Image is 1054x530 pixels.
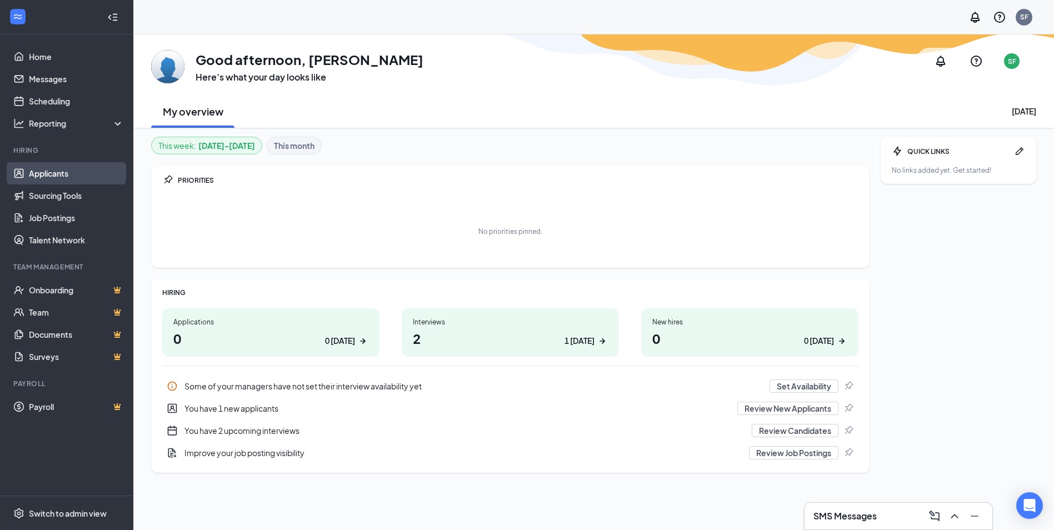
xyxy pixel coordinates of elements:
[968,509,981,523] svg: Minimize
[167,447,178,458] svg: DocumentAdd
[934,54,947,68] svg: Notifications
[993,11,1006,24] svg: QuestionInfo
[29,68,124,90] a: Messages
[843,447,854,458] svg: Pin
[184,381,763,392] div: Some of your managers have not set their interview availability yet
[926,507,943,525] button: ComposeMessage
[770,379,838,393] button: Set Availability
[162,288,858,297] div: HIRING
[163,104,223,118] h2: My overview
[158,139,255,152] div: This week :
[804,335,834,347] div: 0 [DATE]
[173,317,368,327] div: Applications
[29,90,124,112] a: Scheduling
[274,139,314,152] b: This month
[948,509,961,523] svg: ChevronUp
[162,397,858,419] div: You have 1 new applicants
[162,308,379,357] a: Applications00 [DATE]ArrowRight
[966,507,983,525] button: Minimize
[892,166,1025,175] div: No links added yet. Get started!
[167,425,178,436] svg: CalendarNew
[892,146,903,157] svg: Bolt
[946,507,963,525] button: ChevronUp
[162,419,858,442] a: CalendarNewYou have 2 upcoming interviewsReview CandidatesPin
[12,11,23,22] svg: WorkstreamLogo
[1016,492,1043,519] div: Open Intercom Messenger
[402,308,619,357] a: Interviews21 [DATE]ArrowRight
[167,381,178,392] svg: Info
[178,176,858,185] div: PRIORITIES
[29,162,124,184] a: Applicants
[162,397,858,419] a: UserEntityYou have 1 new applicantsReview New ApplicantsPin
[151,50,184,83] img: Smokey Foley
[928,509,941,523] svg: ComposeMessage
[29,118,124,129] div: Reporting
[29,346,124,368] a: SurveysCrown
[107,12,118,23] svg: Collapse
[1020,12,1028,22] div: SF
[325,335,355,347] div: 0 [DATE]
[162,174,173,186] svg: Pin
[184,403,731,414] div: You have 1 new applicants
[813,510,877,522] h3: SMS Messages
[843,403,854,414] svg: Pin
[162,375,858,397] a: InfoSome of your managers have not set their interview availability yetSet AvailabilityPin
[652,329,847,348] h1: 0
[641,308,858,357] a: New hires00 [DATE]ArrowRight
[968,11,982,24] svg: Notifications
[167,403,178,414] svg: UserEntity
[162,442,858,464] a: DocumentAddImprove your job posting visibilityReview Job PostingsPin
[162,442,858,464] div: Improve your job posting visibility
[13,379,122,388] div: Payroll
[597,336,608,347] svg: ArrowRight
[413,329,608,348] h1: 2
[29,323,124,346] a: DocumentsCrown
[29,396,124,418] a: PayrollCrown
[173,329,368,348] h1: 0
[737,402,838,415] button: Review New Applicants
[843,381,854,392] svg: Pin
[198,139,255,152] b: [DATE] - [DATE]
[907,147,1010,156] div: QUICK LINKS
[1014,146,1025,157] svg: Pen
[749,446,838,459] button: Review Job Postings
[752,424,838,437] button: Review Candidates
[13,508,24,519] svg: Settings
[29,301,124,323] a: TeamCrown
[843,425,854,436] svg: Pin
[162,375,858,397] div: Some of your managers have not set their interview availability yet
[413,317,608,327] div: Interviews
[970,54,983,68] svg: QuestionInfo
[13,146,122,155] div: Hiring
[478,227,542,236] div: No priorities pinned.
[29,184,124,207] a: Sourcing Tools
[565,335,595,347] div: 1 [DATE]
[836,336,847,347] svg: ArrowRight
[29,279,124,301] a: OnboardingCrown
[29,508,107,519] div: Switch to admin view
[184,425,745,436] div: You have 2 upcoming interviews
[29,229,124,251] a: Talent Network
[196,50,423,69] h1: Good afternoon, [PERSON_NAME]
[196,71,423,83] h3: Here’s what your day looks like
[357,336,368,347] svg: ArrowRight
[29,207,124,229] a: Job Postings
[184,447,742,458] div: Improve your job posting visibility
[13,262,122,272] div: Team Management
[652,317,847,327] div: New hires
[13,118,24,129] svg: Analysis
[29,46,124,68] a: Home
[1008,57,1016,66] div: SF
[1012,106,1036,117] div: [DATE]
[162,419,858,442] div: You have 2 upcoming interviews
